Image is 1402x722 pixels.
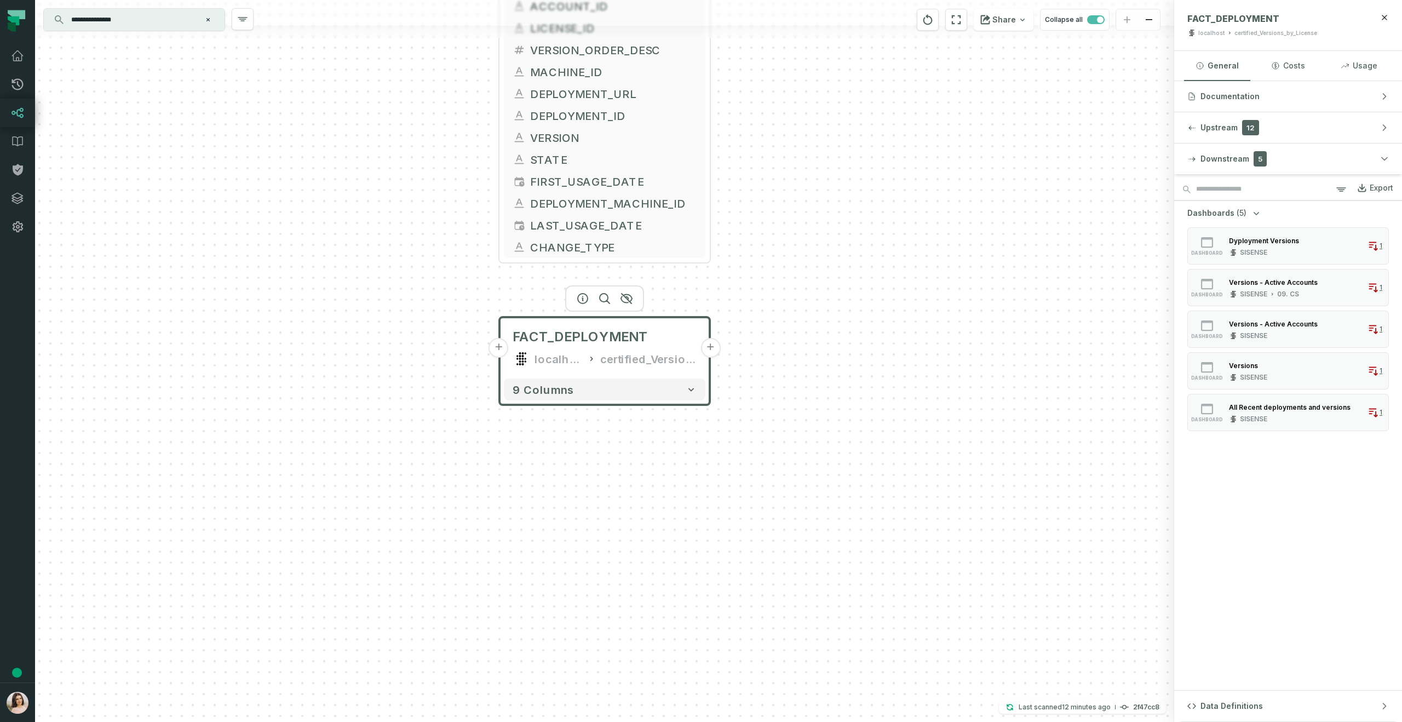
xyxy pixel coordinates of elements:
span: dashboard [1191,250,1223,256]
span: string [513,197,526,210]
img: avatar of Kateryna Viflinzider [7,692,28,714]
div: Tooltip anchor [12,668,22,678]
span: string [513,65,526,78]
span: date [513,175,526,188]
span: date [513,219,526,232]
div: 09. CS [1277,290,1299,299]
span: string [513,153,526,166]
span: FACT_DEPLOYMENT [513,328,648,346]
span: Documentation [1200,91,1260,102]
button: LAST_USAGE_DATE [504,214,705,236]
button: Dashboards(5) [1187,208,1262,219]
button: Last scanned[DATE] 10:52:532f47cc8 [999,701,1166,714]
div: certified_Versions_by_License [600,350,697,368]
div: Versions [1229,362,1258,370]
button: dashboardSISENSE09. CS1 [1187,269,1389,306]
button: MACHINE_ID [504,61,705,83]
span: 5 [1254,151,1267,167]
p: Last scanned [1019,702,1111,713]
span: CHANGE_TYPE [530,239,697,255]
button: Upstream12 [1174,112,1402,143]
span: string [513,131,526,144]
span: 1 [1380,366,1382,375]
span: DEPLOYMENT_URL [530,85,697,102]
button: VERSION [504,127,705,148]
span: string [513,87,526,100]
button: Collapse all [1040,9,1110,31]
div: Export [1370,183,1393,193]
span: 1 [1380,242,1382,250]
span: Data Definitions [1200,701,1263,712]
span: (5) [1237,208,1246,219]
span: FACT_DEPLOYMENT [1187,13,1279,24]
button: + [489,338,509,358]
span: integer [513,43,526,56]
span: Upstream [1200,122,1238,133]
button: FIRST_USAGE_DATE [504,170,705,192]
button: dashboardSISENSE1 [1187,227,1389,265]
button: zoom out [1138,9,1160,31]
div: Versions - Active Accounts [1229,320,1318,328]
span: 1 [1380,283,1382,292]
button: Usage [1326,51,1392,81]
button: dashboardSISENSE1 [1187,311,1389,348]
button: General [1184,51,1250,81]
div: Versions - Active Accounts [1229,278,1318,286]
span: Dashboards [1187,208,1234,219]
span: dashboard [1191,417,1223,422]
div: localhost [535,350,583,368]
div: SISENSE [1240,415,1267,423]
button: dashboardSISENSE1 [1187,394,1389,431]
div: Dyployment Versions [1229,237,1299,245]
button: Costs [1255,51,1321,81]
button: Downstream5 [1174,144,1402,174]
button: Documentation [1174,81,1402,112]
button: DEPLOYMENT_ID [504,105,705,127]
relative-time: Aug 18, 2025, 10:52 AM GMT+3 [1062,703,1111,711]
span: string [513,240,526,254]
h4: 2f47cc8 [1133,704,1159,710]
button: DEPLOYMENT_URL [504,83,705,105]
span: DEPLOYMENT_MACHINE_ID [530,195,697,211]
div: SISENSE [1240,331,1267,340]
span: LAST_USAGE_DATE [530,217,697,233]
button: Clear search query [203,14,214,25]
span: dashboard [1191,292,1223,297]
div: SISENSE [1240,248,1267,257]
span: dashboard [1191,334,1223,339]
span: 12 [1242,120,1259,135]
div: certified_Versions_by_License [1234,29,1317,37]
div: All Recent deployments and versions [1229,403,1351,411]
span: dashboard [1191,375,1223,381]
a: Export [1348,180,1393,199]
button: VERSION_ORDER_DESC [504,39,705,61]
span: VERSION [530,129,697,146]
div: localhost [1198,29,1225,37]
span: FIRST_USAGE_DATE [530,173,697,190]
button: Share [974,9,1033,31]
span: string [513,109,526,122]
span: 9 columns [513,383,574,396]
span: VERSION_ORDER_DESC [530,42,697,58]
div: SISENSE [1240,373,1267,382]
span: DEPLOYMENT_ID [530,107,697,124]
span: MACHINE_ID [530,64,697,80]
button: CHANGE_TYPE [504,236,705,258]
span: Downstream [1200,153,1249,164]
button: DEPLOYMENT_MACHINE_ID [504,192,705,214]
button: + [700,338,720,358]
button: STATE [504,148,705,170]
button: dashboardSISENSE1 [1187,352,1389,389]
button: Data Definitions [1174,691,1402,721]
span: 1 [1380,408,1382,417]
div: SISENSE [1240,290,1267,299]
span: 1 [1380,325,1382,334]
span: STATE [530,151,697,168]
